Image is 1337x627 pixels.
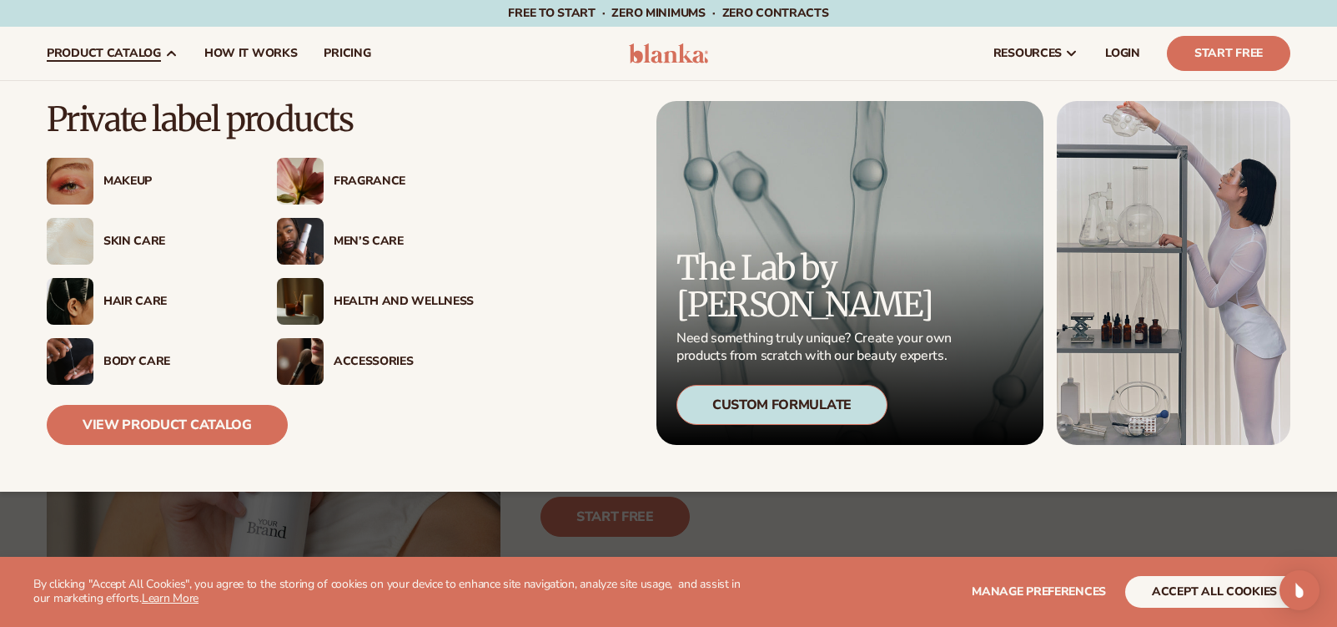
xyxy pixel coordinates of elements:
button: accept all cookies [1125,576,1304,608]
a: resources [980,27,1092,80]
span: resources [993,47,1062,60]
span: How It Works [204,47,298,60]
p: By clicking "Accept All Cookies", you agree to the storing of cookies on your device to enhance s... [33,578,756,606]
img: logo [629,43,708,63]
a: Male holding moisturizer bottle. Men’s Care [277,218,474,265]
p: Need something truly unique? Create your own products from scratch with our beauty experts. [676,330,957,365]
span: product catalog [47,47,161,60]
a: Cream moisturizer swatch. Skin Care [47,218,244,265]
a: Male hand applying moisturizer. Body Care [47,338,244,385]
a: Female hair pulled back with clips. Hair Care [47,278,244,325]
span: Free to start · ZERO minimums · ZERO contracts [508,5,828,21]
span: LOGIN [1105,47,1140,60]
div: Custom Formulate [676,385,887,425]
button: Manage preferences [972,576,1106,608]
a: Candles and incense on table. Health And Wellness [277,278,474,325]
div: Fragrance [334,174,474,189]
a: Female with makeup brush. Accessories [277,338,474,385]
p: The Lab by [PERSON_NAME] [676,250,957,323]
img: Pink blooming flower. [277,158,324,205]
img: Female in lab with equipment. [1057,101,1290,445]
a: View Product Catalog [47,405,288,445]
a: product catalog [33,27,191,80]
img: Female with makeup brush. [277,338,324,385]
p: Private label products [47,101,474,138]
div: Open Intercom Messenger [1279,570,1319,610]
span: pricing [324,47,370,60]
img: Candles and incense on table. [277,278,324,325]
span: Manage preferences [972,584,1106,599]
img: Cream moisturizer swatch. [47,218,93,265]
div: Body Care [103,355,244,369]
div: Skin Care [103,235,244,249]
div: Hair Care [103,295,244,309]
a: Female with glitter eye makeup. Makeup [47,158,244,205]
img: Male holding moisturizer bottle. [277,218,324,265]
a: How It Works [191,27,311,80]
div: Makeup [103,174,244,189]
div: Accessories [334,355,474,369]
img: Male hand applying moisturizer. [47,338,93,385]
a: Microscopic product formula. The Lab by [PERSON_NAME] Need something truly unique? Create your ow... [656,101,1043,445]
a: LOGIN [1092,27,1154,80]
img: Female hair pulled back with clips. [47,278,93,325]
a: Pink blooming flower. Fragrance [277,158,474,205]
img: Female with glitter eye makeup. [47,158,93,205]
div: Men’s Care [334,235,474,249]
a: Learn More [142,590,199,606]
div: Health And Wellness [334,295,474,309]
a: Start Free [1167,36,1290,71]
a: pricing [310,27,384,80]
